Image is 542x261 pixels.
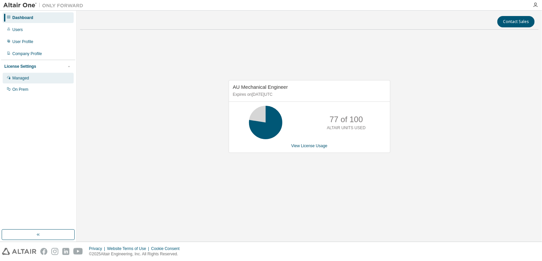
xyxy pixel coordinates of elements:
div: User Profile [12,39,33,44]
div: Company Profile [12,51,42,56]
div: Dashboard [12,15,33,20]
span: AU Mechanical Engineer [233,84,288,90]
button: Contact Sales [497,16,535,27]
div: Users [12,27,23,32]
div: Cookie Consent [151,246,183,251]
div: License Settings [4,64,36,69]
img: altair_logo.svg [2,248,36,255]
img: instagram.svg [51,248,58,255]
p: 77 of 100 [330,114,363,125]
div: Managed [12,75,29,81]
div: On Prem [12,87,28,92]
p: © 2025 Altair Engineering, Inc. All Rights Reserved. [89,251,184,257]
img: facebook.svg [40,248,47,255]
img: youtube.svg [73,248,83,255]
div: Privacy [89,246,107,251]
p: Expires on [DATE] UTC [233,92,384,97]
img: linkedin.svg [62,248,69,255]
a: View License Usage [291,144,328,148]
p: ALTAIR UNITS USED [327,125,366,131]
img: Altair One [3,2,87,9]
div: Website Terms of Use [107,246,151,251]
